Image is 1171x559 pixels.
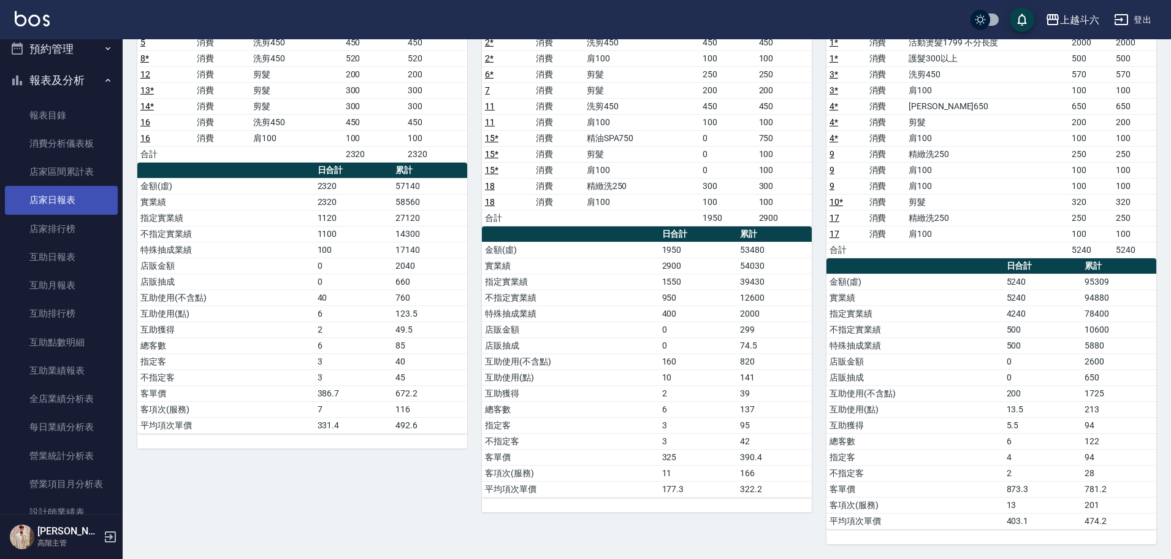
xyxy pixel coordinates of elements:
[405,98,467,114] td: 300
[392,194,467,210] td: 58560
[137,194,315,210] td: 實業績
[315,274,392,290] td: 0
[37,538,100,549] p: 高階主管
[250,66,342,82] td: 剪髮
[659,290,737,306] td: 950
[482,353,659,369] td: 互助使用(不含點)
[343,50,405,66] td: 520
[826,258,1156,530] table: a dense table
[137,385,315,401] td: 客單價
[194,82,250,98] td: 消費
[737,369,812,385] td: 141
[906,162,1069,178] td: 肩100
[584,82,700,98] td: 剪髮
[343,34,405,50] td: 450
[250,34,342,50] td: 洗剪450
[584,162,700,178] td: 肩100
[315,194,392,210] td: 2320
[482,337,659,353] td: 店販抽成
[482,290,659,306] td: 不指定實業績
[5,385,118,413] a: 全店業績分析表
[137,242,315,258] td: 特殊抽成業績
[533,146,584,162] td: 消費
[866,226,906,242] td: 消費
[1113,178,1156,194] td: 100
[1069,210,1112,226] td: 250
[906,114,1069,130] td: 剪髮
[392,210,467,226] td: 27120
[137,353,315,369] td: 指定客
[315,306,392,322] td: 6
[1113,162,1156,178] td: 100
[737,337,812,353] td: 74.5
[826,306,1004,322] td: 指定實業績
[1010,7,1034,32] button: save
[15,11,50,26] img: Logo
[5,158,118,186] a: 店家區間累計表
[140,69,150,79] a: 12
[37,525,100,538] h5: [PERSON_NAME]
[137,163,467,434] table: a dense table
[830,181,834,191] a: 9
[584,98,700,114] td: 洗剪450
[5,498,118,526] a: 設計師業績表
[137,226,315,242] td: 不指定實業績
[906,210,1069,226] td: 精緻洗250
[194,50,250,66] td: 消費
[485,101,495,111] a: 11
[756,194,812,210] td: 100
[659,242,737,258] td: 1950
[659,353,737,369] td: 160
[533,50,584,66] td: 消費
[482,274,659,290] td: 指定實業績
[659,337,737,353] td: 0
[906,82,1069,98] td: 肩100
[659,433,737,449] td: 3
[866,66,906,82] td: 消費
[405,130,467,146] td: 100
[315,337,392,353] td: 6
[392,274,467,290] td: 660
[1113,194,1156,210] td: 320
[482,385,659,401] td: 互助獲得
[10,525,34,549] img: Person
[482,433,659,449] td: 不指定客
[315,258,392,274] td: 0
[140,133,150,143] a: 16
[1113,114,1156,130] td: 200
[1060,12,1099,28] div: 上越斗六
[700,50,755,66] td: 100
[343,98,405,114] td: 300
[700,162,755,178] td: 0
[866,34,906,50] td: 消費
[1081,385,1156,401] td: 1725
[1113,82,1156,98] td: 100
[482,401,659,417] td: 總客數
[137,210,315,226] td: 指定實業績
[137,401,315,417] td: 客項次(服務)
[482,306,659,322] td: 特殊抽成業績
[533,130,584,146] td: 消費
[906,66,1069,82] td: 洗剪450
[659,385,737,401] td: 2
[1081,274,1156,290] td: 95309
[533,114,584,130] td: 消費
[250,98,342,114] td: 剪髮
[906,226,1069,242] td: 肩100
[700,66,755,82] td: 250
[315,401,392,417] td: 7
[906,130,1069,146] td: 肩100
[1004,401,1081,417] td: 13.5
[830,149,834,159] a: 9
[392,178,467,194] td: 57140
[737,385,812,401] td: 39
[700,98,755,114] td: 450
[343,114,405,130] td: 450
[737,226,812,242] th: 累計
[533,98,584,114] td: 消費
[392,306,467,322] td: 123.5
[315,242,392,258] td: 100
[826,369,1004,385] td: 店販抽成
[5,413,118,441] a: 每日業績分析表
[533,66,584,82] td: 消費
